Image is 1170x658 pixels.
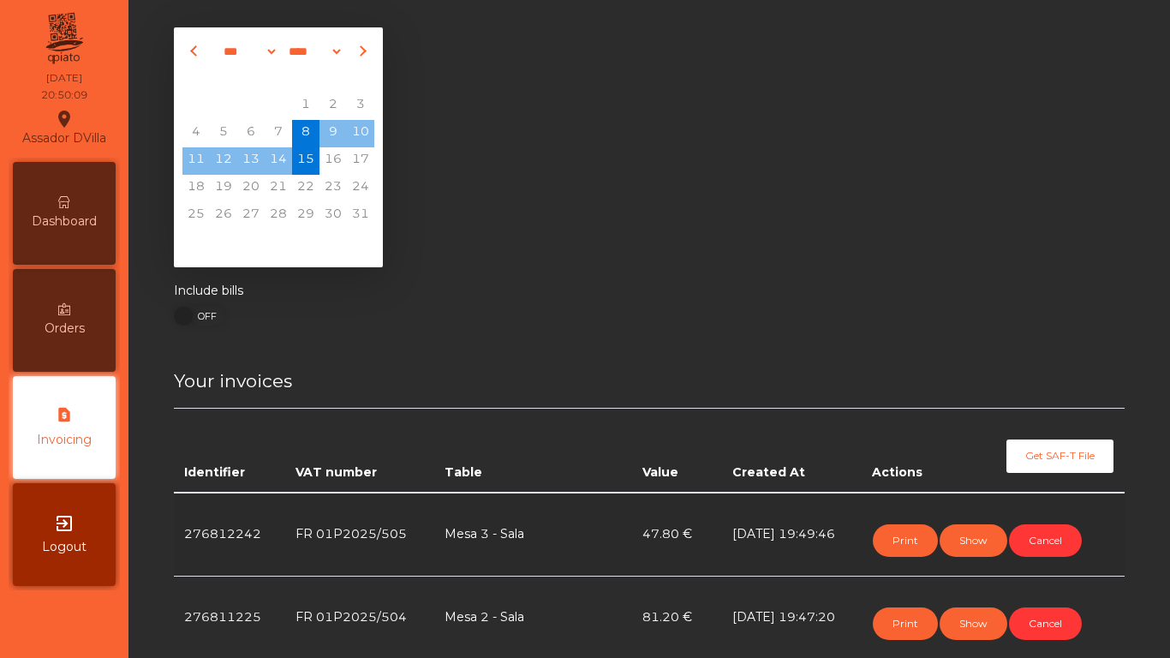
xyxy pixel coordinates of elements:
[210,175,237,202] div: Tuesday, August 19, 2025
[174,409,285,493] th: Identifier
[940,607,1007,640] button: Show
[237,175,265,202] div: Wednesday, August 20, 2025
[182,120,210,147] div: Monday, August 4, 2025
[210,147,237,175] div: Tuesday, August 12, 2025
[873,607,938,640] button: Print
[45,320,85,338] span: Orders
[319,147,347,175] div: Saturday, August 16, 2025
[319,230,347,257] div: Saturday, September 6, 2025
[319,202,347,230] div: Saturday, August 30, 2025
[265,65,292,93] div: Th
[183,307,226,326] span: OFF
[347,147,374,175] div: Sunday, August 17, 2025
[722,493,863,577] td: [DATE] 19:49:46
[41,87,87,103] div: 20:50:09
[186,38,205,65] button: Previous month
[174,493,285,577] td: 276812242
[940,524,1007,557] button: Show
[292,120,319,147] span: 8
[292,93,319,120] div: Friday, August 1, 2025
[237,120,265,147] span: 6
[265,147,292,175] span: 14
[278,39,343,64] select: Select year
[292,147,319,175] span: 15
[182,147,210,175] div: Monday, August 11, 2025
[862,409,955,493] th: Actions
[292,202,319,230] div: Friday, August 29, 2025
[285,409,435,493] th: VAT number
[722,409,863,493] th: Created At
[434,493,632,577] td: Mesa 3 - Sala
[265,120,292,147] span: 7
[265,147,292,175] div: Thursday, August 14, 2025
[632,493,722,577] td: 47.80 €
[347,93,374,120] div: Sunday, August 3, 2025
[292,147,319,175] div: Friday, August 15, 2025
[54,109,75,129] i: location_on
[237,93,265,120] div: Wednesday, July 30, 2025
[873,524,938,557] button: Print
[347,202,374,230] span: 31
[347,175,374,202] div: Sunday, August 24, 2025
[347,65,374,93] div: Su
[237,202,265,230] span: 27
[1009,607,1082,640] button: Cancel
[237,65,265,93] div: We
[182,175,210,202] div: Monday, August 18, 2025
[182,202,210,230] div: Monday, August 25, 2025
[210,202,237,230] span: 26
[347,175,374,202] span: 24
[265,175,292,202] span: 21
[434,409,632,493] th: Table
[285,493,435,577] td: FR 01P2025/505
[319,175,347,202] span: 23
[265,230,292,257] div: Thursday, September 4, 2025
[292,93,319,120] span: 1
[37,431,92,449] span: Invoicing
[347,120,374,147] div: Sunday, August 10, 2025
[174,368,1125,394] h4: Your invoices
[292,175,319,202] span: 22
[54,406,75,427] i: request_page
[265,202,292,230] span: 28
[182,93,210,120] div: Monday, July 28, 2025
[265,93,292,120] div: Thursday, July 31, 2025
[319,175,347,202] div: Saturday, August 23, 2025
[46,70,82,86] div: [DATE]
[292,175,319,202] div: Friday, August 22, 2025
[265,202,292,230] div: Thursday, August 28, 2025
[319,202,347,230] span: 30
[1006,440,1113,472] button: Get SAF-T File
[237,230,265,257] div: Wednesday, September 3, 2025
[347,202,374,230] div: Sunday, August 31, 2025
[210,120,237,147] div: Tuesday, August 5, 2025
[210,175,237,202] span: 19
[237,175,265,202] span: 20
[32,212,97,230] span: Dashboard
[213,39,278,64] select: Select month
[237,202,265,230] div: Wednesday, August 27, 2025
[210,93,237,120] div: Tuesday, July 29, 2025
[292,230,319,257] div: Friday, September 5, 2025
[22,106,106,149] div: Assador DVilla
[319,93,347,120] div: Saturday, August 2, 2025
[265,120,292,147] div: Thursday, August 7, 2025
[292,120,319,147] div: Friday, August 8, 2025
[54,513,75,534] i: exit_to_app
[182,147,210,175] span: 11
[210,120,237,147] span: 5
[292,65,319,93] div: Fr
[42,538,87,556] span: Logout
[237,147,265,175] div: Wednesday, August 13, 2025
[182,120,210,147] span: 4
[210,230,237,257] div: Tuesday, September 2, 2025
[632,409,722,493] th: Value
[319,65,347,93] div: Sa
[265,175,292,202] div: Thursday, August 21, 2025
[319,120,347,147] span: 9
[292,202,319,230] span: 29
[210,147,237,175] span: 12
[1009,524,1082,557] button: Cancel
[182,230,210,257] div: Monday, September 1, 2025
[174,282,243,300] label: Include bills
